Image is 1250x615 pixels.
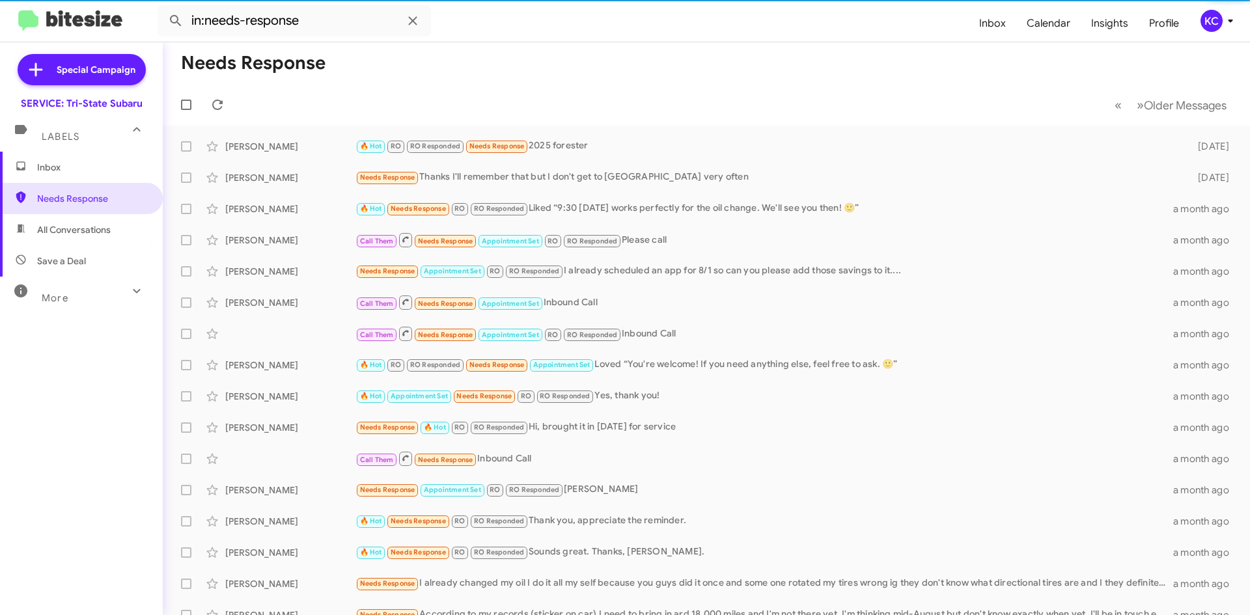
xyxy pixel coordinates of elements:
[360,579,415,588] span: Needs Response
[37,192,148,205] span: Needs Response
[225,171,355,184] div: [PERSON_NAME]
[225,421,355,434] div: [PERSON_NAME]
[360,267,415,275] span: Needs Response
[225,577,355,590] div: [PERSON_NAME]
[454,423,465,431] span: RO
[482,237,539,245] span: Appointment Set
[181,53,326,74] h1: Needs Response
[355,357,1173,372] div: Loved “You're welcome! If you need anything else, feel free to ask. 🙂”
[1137,97,1144,113] span: »
[454,517,465,525] span: RO
[1173,452,1240,465] div: a month ago
[360,142,382,150] span: 🔥 Hot
[1173,577,1240,590] div: a month ago
[1173,421,1240,434] div: a month ago
[490,267,500,275] span: RO
[355,325,1173,342] div: Inbound Call
[1115,97,1122,113] span: «
[1189,10,1236,32] button: KC
[360,548,382,556] span: 🔥 Hot
[360,237,394,245] span: Call Them
[360,517,382,525] span: 🔥 Hot
[418,331,473,339] span: Needs Response
[410,361,460,369] span: RO Responded
[355,294,1173,310] div: Inbound Call
[355,450,1173,467] div: Inbound Call
[424,485,481,494] span: Appointment Set
[391,142,401,150] span: RO
[360,423,415,431] span: Needs Response
[1107,92,1130,118] button: Previous
[1173,296,1240,309] div: a month ago
[533,361,590,369] span: Appointment Set
[567,237,617,245] span: RO Responded
[355,482,1173,497] div: [PERSON_NAME]
[21,97,143,110] div: SERVICE: Tri-State Subaru
[225,296,355,309] div: [PERSON_NAME]
[469,361,525,369] span: Needs Response
[355,232,1173,248] div: Please call
[1016,5,1081,42] a: Calendar
[548,237,558,245] span: RO
[42,131,79,143] span: Labels
[1173,202,1240,215] div: a month ago
[454,204,465,213] span: RO
[969,5,1016,42] a: Inbox
[567,331,617,339] span: RO Responded
[360,456,394,464] span: Call Them
[57,63,135,76] span: Special Campaign
[355,201,1173,216] div: Liked “9:30 [DATE] works perfectly for the oil change. We'll see you then! 🙂”
[456,392,512,400] span: Needs Response
[225,265,355,278] div: [PERSON_NAME]
[1173,359,1240,372] div: a month ago
[1173,265,1240,278] div: a month ago
[355,389,1173,403] div: Yes, thank you!
[355,545,1173,560] div: Sounds great. Thanks, [PERSON_NAME].
[1081,5,1139,42] a: Insights
[454,548,465,556] span: RO
[37,161,148,174] span: Inbox
[158,5,431,36] input: Search
[360,361,382,369] span: 🔥 Hot
[391,548,446,556] span: Needs Response
[360,485,415,494] span: Needs Response
[418,299,473,308] span: Needs Response
[1144,98,1227,113] span: Older Messages
[1173,484,1240,497] div: a month ago
[1177,140,1240,153] div: [DATE]
[225,202,355,215] div: [PERSON_NAME]
[1173,546,1240,559] div: a month ago
[225,140,355,153] div: [PERSON_NAME]
[391,204,446,213] span: Needs Response
[355,513,1173,528] div: Thank you, appreciate the reminder.
[225,515,355,528] div: [PERSON_NAME]
[18,54,146,85] a: Special Campaign
[424,423,446,431] span: 🔥 Hot
[490,485,500,494] span: RO
[391,361,401,369] span: RO
[418,237,473,245] span: Needs Response
[355,576,1173,591] div: I already changed my oil I do it all my self because you guys did it once and some one rotated my...
[418,456,473,464] span: Needs Response
[355,170,1177,185] div: Thanks I'll remember that but I don't get to [GEOGRAPHIC_DATA] very often
[37,223,111,236] span: All Conversations
[360,299,394,308] span: Call Them
[360,173,415,182] span: Needs Response
[1177,171,1240,184] div: [DATE]
[391,392,448,400] span: Appointment Set
[1107,92,1234,118] nav: Page navigation example
[355,420,1173,435] div: Hi, brought it in [DATE] for service
[474,204,524,213] span: RO Responded
[360,204,382,213] span: 🔥 Hot
[474,548,524,556] span: RO Responded
[1139,5,1189,42] span: Profile
[482,331,539,339] span: Appointment Set
[1173,515,1240,528] div: a month ago
[1173,234,1240,247] div: a month ago
[37,254,86,267] span: Save a Deal
[474,423,524,431] span: RO Responded
[1129,92,1234,118] button: Next
[469,142,525,150] span: Needs Response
